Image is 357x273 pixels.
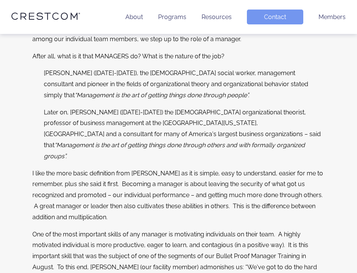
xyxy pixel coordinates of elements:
[32,51,325,62] p: After all, what is it that MANAGERS do? What is the nature of the job?
[125,13,143,21] a: About
[32,68,325,101] p: [PERSON_NAME] ([DATE]-[DATE]), the [DEMOGRAPHIC_DATA] social worker, management consultant and pi...
[32,168,325,223] p: I like the more basic definition from [PERSON_NAME] as it is simple, easy to understand, easier f...
[319,13,346,21] a: Members
[75,92,249,99] em: “Management is the art of getting things done through people”.
[247,10,303,24] a: Contact
[202,13,232,21] a: Resources
[44,141,305,160] em: “Management is the art of getting things done through others and with formally organized groups”.
[158,13,186,21] a: Programs
[32,107,325,162] p: Later on, [PERSON_NAME] ([DATE]-[DATE]) the [DEMOGRAPHIC_DATA] organizational theorist, professor...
